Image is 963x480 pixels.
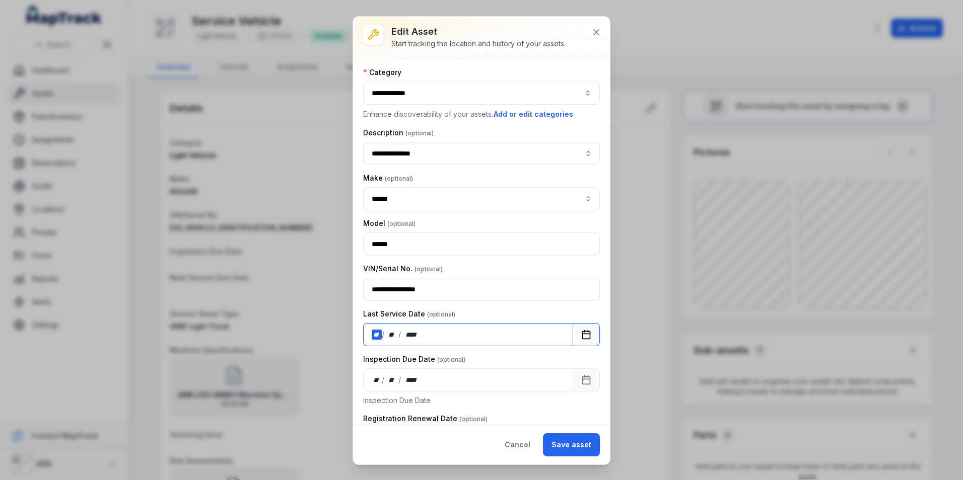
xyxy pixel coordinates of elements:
[573,368,600,391] button: Calendar
[391,25,566,39] h3: Edit asset
[398,375,402,385] div: /
[493,109,574,120] button: Add or edit categories
[363,67,401,77] label: Category
[363,128,434,138] label: Description
[372,330,382,340] div: day,
[398,330,402,340] div: /
[363,395,600,406] p: Inspection Due Date
[363,218,416,228] label: Model
[402,375,421,385] div: year,
[363,142,600,165] input: asset-edit:description-label
[496,433,539,456] button: Cancel
[543,433,600,456] button: Save asset
[385,375,399,385] div: month,
[402,330,421,340] div: year,
[363,354,465,364] label: Inspection Due Date
[363,109,600,120] p: Enhance discoverability of your assets.
[391,39,566,49] div: Start tracking the location and history of your assets.
[382,375,385,385] div: /
[573,323,600,346] button: Calendar
[385,330,399,340] div: month,
[363,414,488,424] label: Registration Renewal Date
[372,375,382,385] div: day,
[363,264,443,274] label: VIN/Serial No.
[363,187,600,210] input: asset-edit:cf[8261eee4-602e-4976-b39b-47b762924e3f]-label
[363,173,413,183] label: Make
[382,330,385,340] div: /
[363,309,455,319] label: Last Service Date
